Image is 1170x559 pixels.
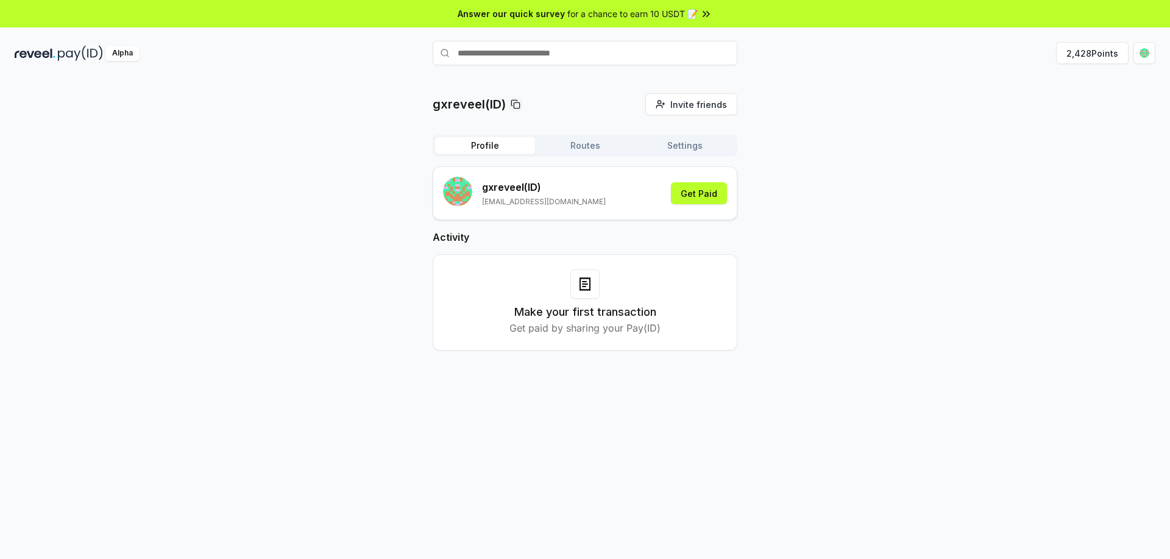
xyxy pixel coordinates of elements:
[15,46,55,61] img: reveel_dark
[670,98,727,111] span: Invite friends
[105,46,140,61] div: Alpha
[458,7,565,20] span: Answer our quick survey
[58,46,103,61] img: pay_id
[535,137,635,154] button: Routes
[509,321,661,335] p: Get paid by sharing your Pay(ID)
[1056,42,1129,64] button: 2,428Points
[645,93,737,115] button: Invite friends
[671,182,727,204] button: Get Paid
[482,180,606,194] p: gxreveel (ID)
[567,7,698,20] span: for a chance to earn 10 USDT 📝
[433,96,506,113] p: gxreveel(ID)
[433,230,737,244] h2: Activity
[635,137,735,154] button: Settings
[435,137,535,154] button: Profile
[482,197,606,207] p: [EMAIL_ADDRESS][DOMAIN_NAME]
[514,304,656,321] h3: Make your first transaction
